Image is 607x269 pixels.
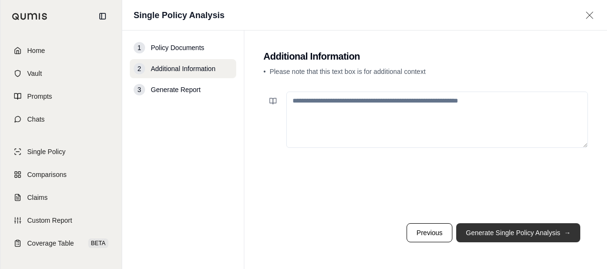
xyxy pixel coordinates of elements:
span: Custom Report [27,216,72,225]
a: Comparisons [6,164,116,185]
a: Home [6,40,116,61]
a: Vault [6,63,116,84]
span: Coverage Table [27,238,74,248]
span: Vault [27,69,42,78]
a: Chats [6,109,116,130]
span: Claims [27,193,48,202]
span: Comparisons [27,170,66,179]
div: 2 [134,63,145,74]
a: Single Policy [6,141,116,162]
span: Home [27,46,45,55]
a: Custom Report [6,210,116,231]
span: Policy Documents [151,43,204,52]
span: Chats [27,114,45,124]
a: Claims [6,187,116,208]
img: Qumis Logo [12,13,48,20]
div: 1 [134,42,145,53]
a: Coverage TableBETA [6,233,116,254]
span: → [564,228,571,238]
button: Generate Single Policy Analysis→ [456,223,580,242]
span: Additional Information [151,64,215,73]
div: 3 [134,84,145,95]
span: Generate Report [151,85,200,94]
button: Collapse sidebar [95,9,110,24]
span: • [263,68,266,75]
span: Single Policy [27,147,65,156]
button: Previous [407,223,452,242]
a: Prompts [6,86,116,107]
h1: Single Policy Analysis [134,9,224,22]
span: BETA [88,238,108,248]
span: Prompts [27,92,52,101]
h2: Additional Information [263,50,588,63]
span: Please note that this text box is for additional context [270,68,426,75]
